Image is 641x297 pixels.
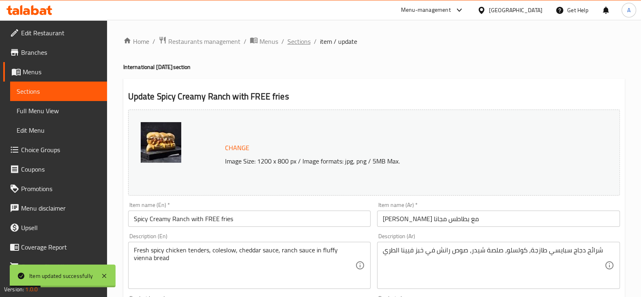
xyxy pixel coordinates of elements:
[123,63,625,71] h4: International [DATE] section
[128,90,620,103] h2: Update Spicy Creamy Ranch with FREE fries
[159,36,240,47] a: Restaurants management
[627,6,630,15] span: A
[383,246,605,285] textarea: شرائح دجاج سبايسي طازجة، كولسلو، صلصة شيدر، صوص رانش في خبز فيينا الطري
[3,43,107,62] a: Branches
[225,142,249,154] span: Change
[401,5,451,15] div: Menu-management
[17,106,101,116] span: Full Menu View
[123,37,149,46] a: Home
[134,246,356,285] textarea: Fresh spicy chicken tenders, coleslow, cheddar sauce, ranch sauce in fluffy vienna bread
[244,37,247,46] li: /
[21,203,101,213] span: Menu disclaimer
[23,67,101,77] span: Menus
[10,82,107,101] a: Sections
[3,62,107,82] a: Menus
[320,37,357,46] span: item / update
[3,140,107,159] a: Choice Groups
[141,122,181,163] img: WhatsApp_Image_20250521_a638834249462684585.jpeg
[250,36,278,47] a: Menus
[3,218,107,237] a: Upsell
[377,211,620,227] input: Enter name Ar
[21,184,101,194] span: Promotions
[281,37,284,46] li: /
[259,37,278,46] span: Menus
[21,262,101,271] span: Grocery Checklist
[3,237,107,257] a: Coverage Report
[10,121,107,140] a: Edit Menu
[3,23,107,43] a: Edit Restaurant
[21,28,101,38] span: Edit Restaurant
[168,37,240,46] span: Restaurants management
[152,37,155,46] li: /
[287,37,311,46] a: Sections
[25,284,38,295] span: 1.0.0
[21,47,101,57] span: Branches
[222,156,572,166] p: Image Size: 1200 x 800 px / Image formats: jpg, png / 5MB Max.
[21,145,101,155] span: Choice Groups
[21,242,101,252] span: Coverage Report
[123,36,625,47] nav: breadcrumb
[3,198,107,218] a: Menu disclaimer
[17,125,101,135] span: Edit Menu
[29,271,93,280] div: Item updated successfully
[17,86,101,96] span: Sections
[3,179,107,198] a: Promotions
[222,140,253,156] button: Change
[3,159,107,179] a: Coupons
[21,164,101,174] span: Coupons
[489,6,542,15] div: [GEOGRAPHIC_DATA]
[10,101,107,121] a: Full Menu View
[128,211,371,227] input: Enter name En
[314,37,317,46] li: /
[4,284,24,295] span: Version:
[21,223,101,232] span: Upsell
[3,257,107,276] a: Grocery Checklist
